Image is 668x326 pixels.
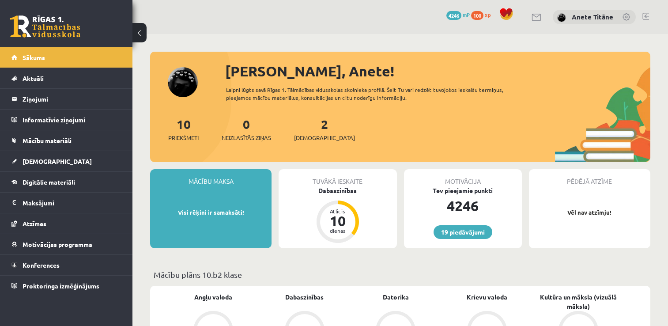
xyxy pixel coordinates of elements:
[11,130,121,151] a: Mācību materiāli
[11,89,121,109] a: Ziņojumi
[226,86,526,102] div: Laipni lūgts savā Rīgas 1. Tālmācības vidusskolas skolnieka profilā. Šeit Tu vari redzēt tuvojošo...
[11,110,121,130] a: Informatīvie ziņojumi
[11,47,121,68] a: Sākums
[485,11,491,18] span: xp
[529,169,650,186] div: Pēdējā atzīme
[279,169,396,186] div: Tuvākā ieskaite
[285,292,324,302] a: Dabaszinības
[23,282,99,290] span: Proktoringa izmēģinājums
[155,208,267,217] p: Visi rēķini ir samaksāti!
[23,74,44,82] span: Aktuāli
[325,214,351,228] div: 10
[463,11,470,18] span: mP
[11,276,121,296] a: Proktoringa izmēģinājums
[168,116,199,142] a: 10Priekšmeti
[150,169,272,186] div: Mācību maksa
[279,186,396,244] a: Dabaszinības Atlicis 10 dienas
[23,178,75,186] span: Digitālie materiāli
[532,292,624,311] a: Kultūra un māksla (vizuālā māksla)
[222,116,271,142] a: 0Neizlasītās ziņas
[23,53,45,61] span: Sākums
[11,234,121,254] a: Motivācijas programma
[533,208,646,217] p: Vēl nav atzīmju!
[325,228,351,233] div: dienas
[446,11,470,18] a: 4246 mP
[11,68,121,88] a: Aktuāli
[11,193,121,213] a: Maksājumi
[23,261,60,269] span: Konferences
[23,220,46,227] span: Atzīmes
[23,89,121,109] legend: Ziņojumi
[471,11,495,18] a: 100 xp
[11,151,121,171] a: [DEMOGRAPHIC_DATA]
[404,195,522,216] div: 4246
[23,240,92,248] span: Motivācijas programma
[11,213,121,234] a: Atzīmes
[404,186,522,195] div: Tev pieejamie punkti
[154,269,647,281] p: Mācību plāns 10.b2 klase
[325,208,351,214] div: Atlicis
[194,292,232,302] a: Angļu valoda
[404,169,522,186] div: Motivācija
[572,12,613,21] a: Anete Titāne
[23,157,92,165] span: [DEMOGRAPHIC_DATA]
[279,186,396,195] div: Dabaszinības
[23,110,121,130] legend: Informatīvie ziņojumi
[434,225,492,239] a: 19 piedāvājumi
[294,133,355,142] span: [DEMOGRAPHIC_DATA]
[23,193,121,213] legend: Maksājumi
[294,116,355,142] a: 2[DEMOGRAPHIC_DATA]
[446,11,461,20] span: 4246
[11,172,121,192] a: Digitālie materiāli
[557,13,566,22] img: Anete Titāne
[11,255,121,275] a: Konferences
[23,136,72,144] span: Mācību materiāli
[467,292,507,302] a: Krievu valoda
[225,61,650,82] div: [PERSON_NAME], Anete!
[222,133,271,142] span: Neizlasītās ziņas
[168,133,199,142] span: Priekšmeti
[10,15,80,38] a: Rīgas 1. Tālmācības vidusskola
[383,292,409,302] a: Datorika
[471,11,483,20] span: 100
